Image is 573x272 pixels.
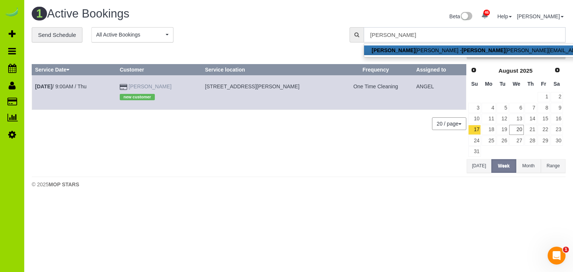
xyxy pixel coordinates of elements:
[432,117,466,130] nav: Pagination navigation
[498,67,518,74] span: August
[338,64,413,75] th: Frequency
[497,13,512,19] a: Help
[468,146,481,156] a: 31
[554,67,560,73] span: Next
[538,136,550,146] a: 29
[32,7,293,20] h1: Active Bookings
[548,247,566,265] iframe: Intercom live chat
[205,83,300,89] span: [STREET_ADDRESS][PERSON_NAME]
[509,125,523,135] a: 20
[554,81,560,87] span: Saturday
[32,181,566,188] div: © 2025
[525,114,537,124] a: 14
[497,114,509,124] a: 12
[482,114,495,124] a: 11
[485,81,492,87] span: Monday
[32,7,47,20] span: 1
[91,27,173,42] button: All Active Bookings
[541,159,566,173] button: Range
[525,125,537,135] a: 21
[461,47,505,53] strong: [PERSON_NAME]
[520,67,532,74] span: 2025
[96,31,164,38] span: All Active Bookings
[460,12,472,22] img: New interface
[202,64,338,75] th: Service location
[541,81,546,87] span: Friday
[364,27,566,42] input: Enter the first 3 letters of the name to search
[450,13,473,19] a: Beta
[432,117,466,130] button: 20 / page
[468,136,481,146] a: 24
[468,103,481,113] a: 3
[538,92,550,102] a: 1
[372,47,415,53] strong: [PERSON_NAME]
[35,83,52,89] b: [DATE]
[551,136,563,146] a: 30
[551,114,563,124] a: 16
[482,136,495,146] a: 25
[525,136,537,146] a: 28
[471,81,478,87] span: Sunday
[48,181,79,187] strong: MOP STARS
[516,159,541,173] button: Month
[513,81,520,87] span: Wednesday
[563,247,569,253] span: 1
[202,75,338,110] td: Service location
[517,13,564,19] a: [PERSON_NAME]
[538,125,550,135] a: 22
[497,136,509,146] a: 26
[482,125,495,135] a: 18
[551,103,563,113] a: 9
[468,114,481,124] a: 10
[500,81,505,87] span: Tuesday
[497,103,509,113] a: 5
[525,103,537,113] a: 7
[116,75,201,110] td: Customer
[32,75,117,110] td: Schedule date
[538,103,550,113] a: 8
[497,125,509,135] a: 19
[129,83,172,89] a: [PERSON_NAME]
[477,7,492,24] a: 46
[120,94,155,100] span: new customer
[538,114,550,124] a: 15
[491,159,516,173] button: Week
[116,64,201,75] th: Customer
[552,65,563,76] a: Next
[468,125,481,135] a: 17
[509,103,523,113] a: 6
[4,7,19,18] img: Automaid Logo
[483,10,490,16] span: 46
[32,64,117,75] th: Service Date
[338,75,413,110] td: Frequency
[527,81,534,87] span: Thursday
[413,75,466,110] td: Assigned to
[35,83,87,89] a: [DATE]/ 9:00AM / Thu
[551,92,563,102] a: 2
[469,65,479,76] a: Prev
[413,64,466,75] th: Assigned to
[551,125,563,135] a: 23
[120,85,127,90] i: Credit Card Payment
[32,27,82,43] a: Send Schedule
[467,159,491,173] button: [DATE]
[509,114,523,124] a: 13
[471,67,477,73] span: Prev
[509,136,523,146] a: 27
[482,103,495,113] a: 4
